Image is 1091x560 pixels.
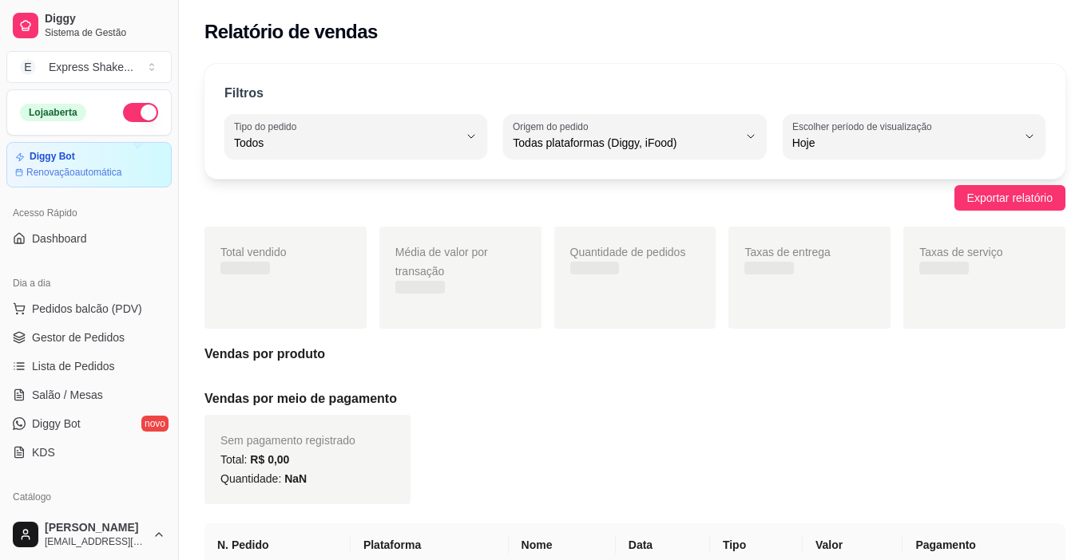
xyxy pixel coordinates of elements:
[513,120,593,133] label: Origem do pedido
[6,440,172,465] a: KDS
[32,387,103,403] span: Salão / Mesas
[954,185,1065,211] button: Exportar relatório
[30,151,75,163] article: Diggy Bot
[224,114,487,159] button: Tipo do pedidoTodos
[32,358,115,374] span: Lista de Pedidos
[570,246,686,258] span: Quantidade de pedidos
[6,296,172,321] button: Pedidos balcão (PDV)
[204,389,1065,408] h5: Vendas por meio de pagamento
[6,6,172,45] a: DiggySistema de Gestão
[32,301,142,317] span: Pedidos balcão (PDV)
[792,135,1017,151] span: Hoje
[6,382,172,408] a: Salão / Mesas
[919,246,1002,258] span: Taxas de serviço
[45,521,146,535] span: [PERSON_NAME]
[45,12,165,26] span: Diggy
[204,19,378,45] h2: Relatório de vendas
[234,135,458,151] span: Todos
[123,103,158,122] button: Alterar Status
[220,472,307,485] span: Quantidade:
[49,59,133,75] div: Express Shake ...
[32,231,87,246] span: Dashboard
[503,114,766,159] button: Origem do pedidoTodas plataformas (Diggy, iFood)
[32,329,125,345] span: Gestor de Pedidos
[284,472,307,485] span: NaN
[744,246,830,258] span: Taxas de entrega
[6,142,172,187] a: Diggy BotRenovaçãoautomática
[220,246,287,258] span: Total vendido
[6,200,172,226] div: Acesso Rápido
[792,120,937,133] label: Escolher período de visualização
[6,226,172,251] a: Dashboard
[220,453,289,466] span: Total:
[6,515,172,554] button: [PERSON_NAME][EMAIL_ADDRESS][DOMAIN_NAME]
[250,453,289,466] span: R$ 0,00
[513,135,737,151] span: Todas plataformas (Diggy, iFood)
[967,189,1053,207] span: Exportar relatório
[20,59,36,75] span: E
[6,353,172,379] a: Lista de Pedidos
[395,246,488,278] span: Média de valor por transação
[6,325,172,350] a: Gestor de Pedidos
[234,120,302,133] label: Tipo do pedido
[6,51,172,83] button: Select a team
[783,114,1045,159] button: Escolher período de visualizaçãoHoje
[224,84,264,103] p: Filtros
[45,535,146,548] span: [EMAIL_ADDRESS][DOMAIN_NAME]
[45,26,165,39] span: Sistema de Gestão
[26,166,121,179] article: Renovação automática
[6,484,172,510] div: Catálogo
[32,444,55,460] span: KDS
[6,411,172,436] a: Diggy Botnovo
[6,270,172,296] div: Dia a dia
[20,104,86,121] div: Loja aberta
[204,345,1065,364] h5: Vendas por produto
[32,416,81,432] span: Diggy Bot
[220,434,355,447] span: Sem pagamento registrado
